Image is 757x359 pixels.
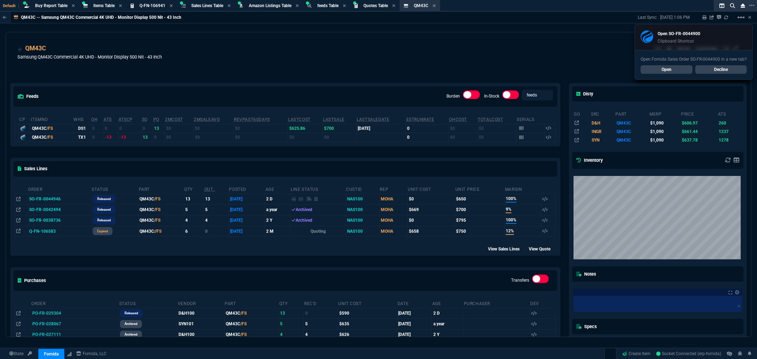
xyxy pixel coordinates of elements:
[463,90,480,102] div: Burden
[193,133,234,142] td: $0
[279,319,304,329] td: 5
[323,133,356,142] td: $0
[279,329,304,340] td: 4
[16,197,21,201] nx-icon: Open In Opposite Panel
[409,206,454,213] div: $669
[229,184,265,194] th: Posted
[649,118,681,127] td: $1,090
[177,319,224,329] td: SYN101
[615,136,649,144] td: QM43C
[165,117,183,122] abbr: Avg cost of all PO invoices for 2 months
[356,124,406,133] td: [DATE]
[73,124,91,133] td: DS1
[455,226,505,237] td: $750
[32,311,61,316] span: PO-FR-029304
[681,109,717,118] th: price
[16,207,21,212] nx-icon: Open In Opposite Panel
[638,15,660,20] p: Last Sync:
[21,15,181,20] p: QM43C -- Samsung QM43C Commercial 4K UHD - Monitor Display 500 Nit - 43 Inch
[184,215,204,226] td: 4
[346,184,379,194] th: CustId
[346,194,379,204] td: NAS100
[516,114,544,124] th: Serials
[184,226,204,237] td: 6
[193,124,234,133] td: $0
[28,215,91,226] td: SO-FR-0038736
[407,184,455,194] th: Unit Cost
[658,38,700,44] p: Clipboard Shortcut
[25,44,46,53] a: QM43C
[97,217,111,223] p: Released
[576,90,593,97] h5: Disty
[139,3,165,8] span: Q-FN-106941
[530,298,556,308] th: Dev
[125,321,137,327] p: archived
[97,228,108,234] p: expired
[229,226,265,237] td: [DATE]
[118,124,142,133] td: 0
[204,194,229,204] td: 13
[432,298,463,308] th: Age
[104,117,112,122] abbr: Total units in inventory => minus on SO => plus on PO
[409,217,454,223] div: $0
[338,298,397,308] th: Unit Cost
[656,351,721,356] span: Socket Connected (erp-fornida)
[288,124,323,133] td: $625.86
[718,118,742,127] td: 260
[153,124,165,133] td: 13
[591,136,615,144] td: SYN
[184,184,204,194] th: QTY
[32,321,117,327] nx-fornida-value: PO-FR-028067
[32,125,72,132] div: QM43C
[576,271,596,277] h5: Notes
[323,117,345,122] abbr: The last SO Inv price. No time limit. (ignore zeros)
[449,133,477,142] td: $0
[681,118,717,127] td: $606.97
[204,226,229,237] td: 0
[16,229,21,234] nx-icon: Open In Opposite Panel
[35,3,67,8] span: Buy Report Table
[357,117,389,122] abbr: The date of the last SO Inv price. No time limit. (ignore zeros)
[406,117,434,122] abbr: Total sales within a 30 day window based on last time there was inventory
[478,117,503,122] abbr: Total Cost of Units on Hand
[591,109,615,118] th: src
[204,204,229,215] td: 5
[737,13,745,22] mat-icon: Example home icon
[177,298,224,308] th: Vendor
[138,215,184,226] td: QM43C
[46,135,53,140] span: /FS
[3,4,19,8] span: Default
[658,31,700,37] p: Open SO-FR-0044900
[455,204,505,215] td: $700
[32,134,72,140] div: QM43C
[338,308,397,319] td: $590
[446,94,460,99] label: Burden
[574,127,742,136] tr: 43IN COMMERCIAL 4K UHD DISPLAY 500 NIT
[26,350,34,357] a: API TOKEN
[240,332,247,337] span: /FS
[74,350,109,357] a: msbcCompanyName
[119,298,177,308] th: Status
[142,124,153,133] td: 0
[93,3,115,8] span: Items Table
[224,329,279,340] td: QM43C
[165,124,193,133] td: $0
[506,217,516,224] span: 100%
[224,319,279,329] td: QM43C
[502,90,519,102] div: In-Stock
[506,206,511,213] span: 9%
[433,3,436,9] nx-icon: Close Tab
[32,321,61,326] span: PO-FR-028067
[32,310,117,316] nx-fornida-value: PO-FR-029304
[28,226,91,237] td: Q-FN-106583
[16,218,21,223] nx-icon: Open In Opposite Panel
[138,194,184,204] td: QM43C
[379,194,407,204] td: MOHA
[576,323,597,330] h5: Specs
[18,277,46,284] h5: Purchases
[138,226,184,237] td: QM43C
[292,217,345,223] div: Archived
[46,126,53,131] span: /FS
[641,65,692,74] a: Open
[641,56,747,62] p: Open Fornida Sales Order SO-FR-0044900 in a new tab?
